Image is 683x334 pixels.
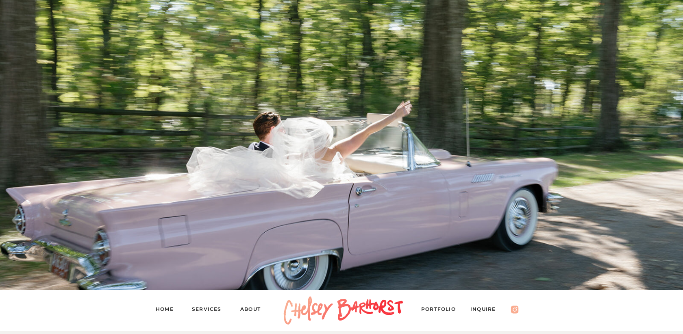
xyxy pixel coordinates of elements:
a: Inquire [470,305,504,316]
a: PORTFOLIO [421,305,463,316]
a: About [240,305,268,316]
a: Home [156,305,180,316]
a: Services [192,305,228,316]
